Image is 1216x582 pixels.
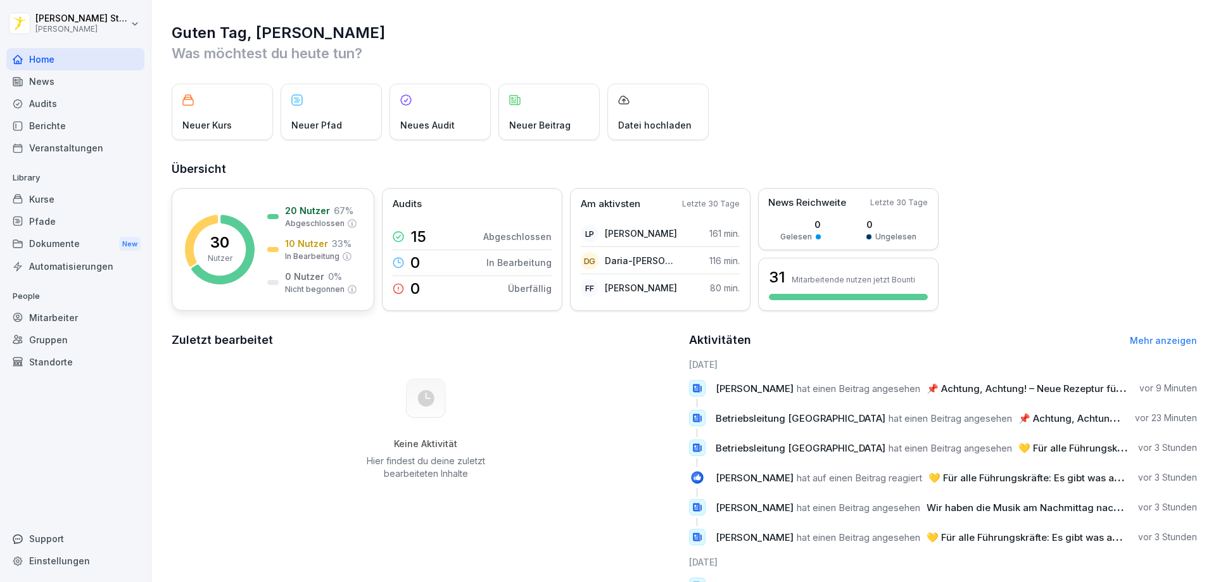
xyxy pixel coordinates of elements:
[210,235,229,250] p: 30
[410,281,420,296] p: 0
[581,197,640,212] p: Am aktivsten
[6,92,144,115] a: Audits
[393,197,422,212] p: Audits
[285,204,330,217] p: 20 Nutzer
[6,232,144,256] a: DokumenteNew
[889,412,1012,424] span: hat einen Beitrag angesehen
[334,204,353,217] p: 67 %
[6,286,144,307] p: People
[285,284,345,295] p: Nicht begonnen
[6,210,144,232] a: Pfade
[1138,531,1197,543] p: vor 3 Stunden
[797,383,920,395] span: hat einen Beitrag angesehen
[285,218,345,229] p: Abgeschlossen
[6,307,144,329] a: Mitarbeiter
[768,196,846,210] p: News Reichweite
[6,232,144,256] div: Dokumente
[1138,501,1197,514] p: vor 3 Stunden
[182,118,232,132] p: Neuer Kurs
[605,281,677,294] p: [PERSON_NAME]
[581,225,598,243] div: LP
[797,502,920,514] span: hat einen Beitrag angesehen
[486,256,552,269] p: In Bearbeitung
[6,137,144,159] a: Veranstaltungen
[362,438,490,450] h5: Keine Aktivität
[332,237,351,250] p: 33 %
[605,254,678,267] p: Daria-[PERSON_NAME]
[1130,335,1197,346] a: Mehr anzeigen
[1135,412,1197,424] p: vor 23 Minuten
[172,23,1197,43] h1: Guten Tag, [PERSON_NAME]
[689,358,1198,371] h6: [DATE]
[172,43,1197,63] p: Was möchtest du heute tun?
[769,267,785,288] h3: 31
[6,528,144,550] div: Support
[716,502,794,514] span: [PERSON_NAME]
[716,531,794,543] span: [PERSON_NAME]
[870,197,928,208] p: Letzte 30 Tage
[6,550,144,572] a: Einstellungen
[710,281,740,294] p: 80 min.
[889,442,1012,454] span: hat einen Beitrag angesehen
[285,251,339,262] p: In Bearbeitung
[410,229,426,244] p: 15
[6,70,144,92] a: News
[483,230,552,243] p: Abgeschlossen
[328,270,342,283] p: 0 %
[6,115,144,137] a: Berichte
[689,555,1198,569] h6: [DATE]
[6,351,144,373] a: Standorte
[605,227,677,240] p: [PERSON_NAME]
[875,231,916,243] p: Ungelesen
[35,25,128,34] p: [PERSON_NAME]
[285,237,328,250] p: 10 Nutzer
[682,198,740,210] p: Letzte 30 Tage
[362,455,490,480] p: Hier findest du deine zuletzt bearbeiteten Inhalte
[208,253,232,264] p: Nutzer
[119,237,141,251] div: New
[291,118,342,132] p: Neuer Pfad
[780,218,821,231] p: 0
[6,188,144,210] a: Kurse
[581,279,598,297] div: FF
[780,231,812,243] p: Gelesen
[1139,382,1197,395] p: vor 9 Minuten
[792,275,915,284] p: Mitarbeitende nutzen jetzt Bounti
[6,329,144,351] a: Gruppen
[6,48,144,70] a: Home
[410,255,420,270] p: 0
[866,218,916,231] p: 0
[797,531,920,543] span: hat einen Beitrag angesehen
[6,168,144,188] p: Library
[716,472,794,484] span: [PERSON_NAME]
[689,331,751,349] h2: Aktivitäten
[716,442,885,454] span: Betriebsleitung [GEOGRAPHIC_DATA]
[1138,471,1197,484] p: vor 3 Stunden
[1138,441,1197,454] p: vor 3 Stunden
[618,118,692,132] p: Datei hochladen
[508,282,552,295] p: Überfällig
[709,227,740,240] p: 161 min.
[709,254,740,267] p: 116 min.
[172,160,1197,178] h2: Übersicht
[797,472,922,484] span: hat auf einen Beitrag reagiert
[400,118,455,132] p: Neues Audit
[285,270,324,283] p: 0 Nutzer
[716,383,794,395] span: [PERSON_NAME]
[581,252,598,270] div: DG
[6,255,144,277] a: Automatisierungen
[716,412,885,424] span: Betriebsleitung [GEOGRAPHIC_DATA]
[509,118,571,132] p: Neuer Beitrag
